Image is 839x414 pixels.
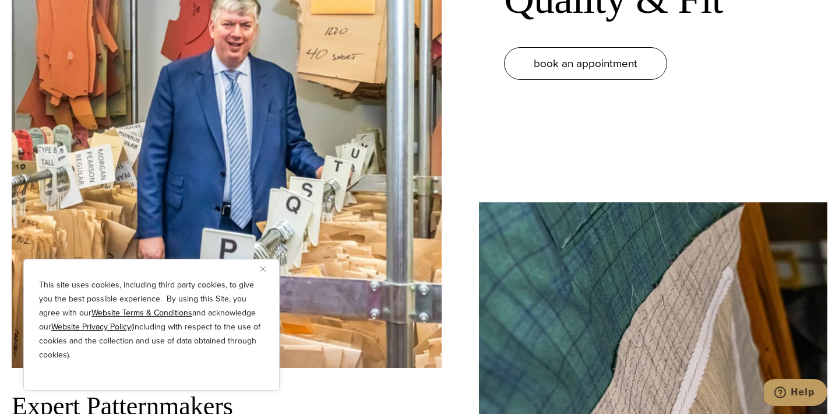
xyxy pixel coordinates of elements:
[534,55,637,72] span: book an appointment
[39,278,264,362] p: This site uses cookies, including third party cookies, to give you the best possible experience. ...
[260,266,266,272] img: Close
[260,262,274,276] button: Close
[51,321,131,333] a: Website Privacy Policy
[91,307,192,319] a: Website Terms & Conditions
[764,379,827,408] iframe: Opens a widget where you can chat to one of our agents
[504,47,667,80] a: book an appointment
